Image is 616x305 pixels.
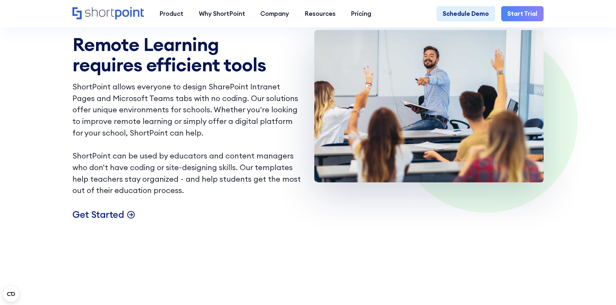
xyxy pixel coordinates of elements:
a: Get Started [72,208,136,220]
div: Company [260,9,289,18]
div: Product [159,9,183,18]
a: Company [253,6,297,22]
a: Why ShortPoint [191,6,253,22]
a: Product [152,6,191,22]
iframe: Chat Widget [500,230,616,305]
button: Open CMP widget [3,286,19,302]
a: Start Trial [501,6,544,22]
a: Schedule Demo [437,6,495,22]
p: Get Started [72,208,124,220]
div: Why ShortPoint [199,9,245,18]
a: Resources [297,6,343,22]
div: Pricing [351,9,371,18]
h2: Remote Learning requires efficient tools [72,34,273,75]
div: Resources [305,9,336,18]
img: Remote Learning with SharePoint [314,30,544,182]
p: ShortPoint allows everyone to design SharePoint Intranet Pages and Microsoft Teams tabs with no c... [72,81,302,196]
a: Pricing [343,6,379,22]
a: Home [72,7,144,20]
